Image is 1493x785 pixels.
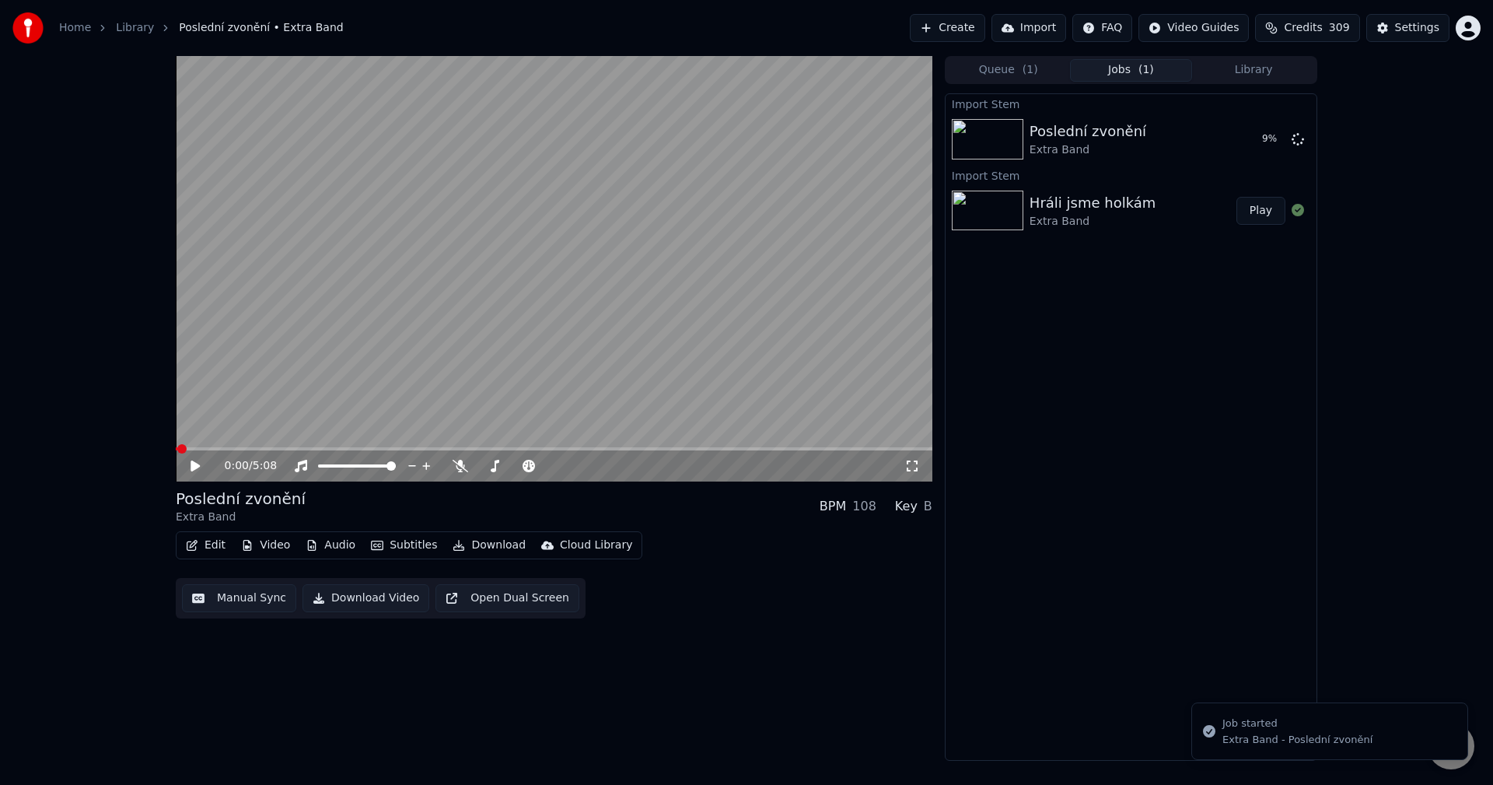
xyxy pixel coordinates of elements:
div: Extra Band - Poslední zvonění [1222,733,1372,747]
a: Library [116,20,154,36]
div: B [924,497,932,516]
button: Credits309 [1255,14,1359,42]
span: ( 1 ) [1023,62,1038,78]
button: Settings [1366,14,1449,42]
div: 108 [852,497,876,516]
span: 309 [1329,20,1350,36]
div: Job started [1222,716,1372,731]
div: Cloud Library [560,538,632,553]
button: Queue [947,59,1070,82]
div: Poslední zvonění [176,488,306,510]
div: Key [895,497,918,516]
button: Manual Sync [182,584,296,612]
span: Poslední zvonění • Extra Band [179,20,343,36]
button: Subtitles [365,534,443,556]
div: BPM [820,497,846,516]
span: ( 1 ) [1138,62,1154,78]
div: 9 % [1262,133,1285,145]
button: Download [446,534,532,556]
div: Extra Band [1030,142,1146,158]
span: 0:00 [225,458,249,474]
button: Edit [180,534,232,556]
button: Import [991,14,1066,42]
div: Settings [1395,20,1439,36]
div: Import Stem [946,166,1316,184]
span: 5:08 [253,458,277,474]
button: Play [1236,197,1285,225]
img: youka [12,12,44,44]
div: Extra Band [1030,214,1156,230]
a: Home [59,20,91,36]
div: Poslední zvonění [1030,121,1146,142]
nav: breadcrumb [59,20,344,36]
button: Video [235,534,296,556]
span: Credits [1284,20,1322,36]
button: Create [910,14,985,42]
div: Import Stem [946,94,1316,113]
button: Video Guides [1138,14,1249,42]
button: Audio [299,534,362,556]
div: Extra Band [176,510,306,525]
div: Hráli jsme holkám [1030,192,1156,214]
button: FAQ [1072,14,1132,42]
button: Library [1192,59,1315,82]
div: / [225,458,262,474]
button: Download Video [302,584,429,612]
button: Open Dual Screen [435,584,579,612]
button: Jobs [1070,59,1193,82]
